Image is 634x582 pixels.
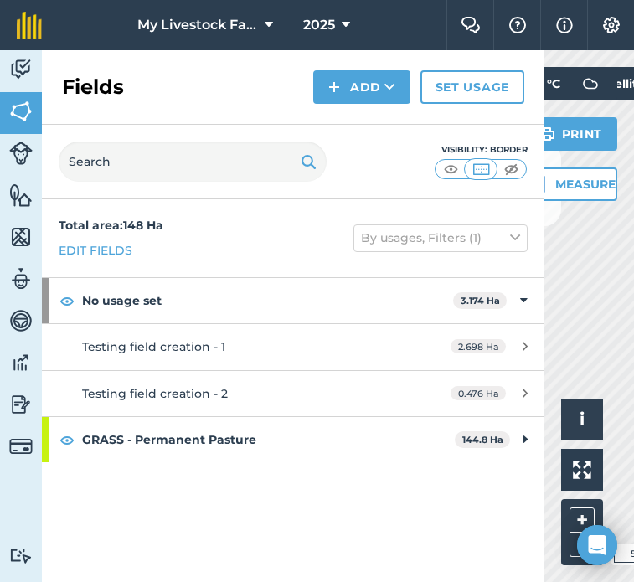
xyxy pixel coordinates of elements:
[42,371,544,416] a: Testing field creation - 20.476 Ha
[461,295,500,306] strong: 3.174 Ha
[471,161,492,178] img: svg+xml;base64,PHN2ZyB4bWxucz0iaHR0cDovL3d3dy53My5vcmcvMjAwMC9zdmciIHdpZHRoPSI1MCIgaGVpZ2h0PSI0MC...
[59,241,132,260] a: Edit fields
[461,17,481,33] img: Two speech bubbles overlapping with the left bubble in the forefront
[451,339,506,353] span: 2.698 Ha
[82,417,455,462] strong: GRASS - Permanent Pasture
[9,224,33,250] img: svg+xml;base64,PHN2ZyB4bWxucz0iaHR0cDovL3d3dy53My5vcmcvMjAwMC9zdmciIHdpZHRoPSI1NiIgaGVpZ2h0PSI2MC...
[574,67,607,100] img: svg+xml;base64,PD94bWwgdmVyc2lvbj0iMS4wIiBlbmNvZGluZz0idXRmLTgiPz4KPCEtLSBHZW5lcmF0b3I6IEFkb2JlIE...
[82,386,228,401] span: Testing field creation - 2
[59,142,327,182] input: Search
[59,291,75,311] img: svg+xml;base64,PHN2ZyB4bWxucz0iaHR0cDovL3d3dy53My5vcmcvMjAwMC9zdmciIHdpZHRoPSIxOCIgaGVpZ2h0PSIyNC...
[513,67,617,100] button: 27 °C
[9,266,33,291] img: svg+xml;base64,PD94bWwgdmVyc2lvbj0iMS4wIiBlbmNvZGluZz0idXRmLTgiPz4KPCEtLSBHZW5lcmF0b3I6IEFkb2JlIE...
[137,15,258,35] span: My Livestock Farm
[508,17,528,33] img: A question mark icon
[539,124,555,144] img: svg+xml;base64,PHN2ZyB4bWxucz0iaHR0cDovL3d3dy53My5vcmcvMjAwMC9zdmciIHdpZHRoPSIxOSIgaGVpZ2h0PSIyNC...
[62,74,124,100] h2: Fields
[420,70,524,104] a: Set usage
[301,152,317,172] img: svg+xml;base64,PHN2ZyB4bWxucz0iaHR0cDovL3d3dy53My5vcmcvMjAwMC9zdmciIHdpZHRoPSIxOSIgaGVpZ2h0PSIyNC...
[441,161,461,178] img: svg+xml;base64,PHN2ZyB4bWxucz0iaHR0cDovL3d3dy53My5vcmcvMjAwMC9zdmciIHdpZHRoPSI1MCIgaGVpZ2h0PSI0MC...
[59,218,163,233] strong: Total area : 148 Ha
[9,548,33,564] img: svg+xml;base64,PD94bWwgdmVyc2lvbj0iMS4wIiBlbmNvZGluZz0idXRmLTgiPz4KPCEtLSBHZW5lcmF0b3I6IEFkb2JlIE...
[42,417,544,462] div: GRASS - Permanent Pasture144.8 Ha
[353,224,528,251] button: By usages, Filters (1)
[82,339,225,354] span: Testing field creation - 1
[524,117,618,151] button: Print
[328,77,340,97] img: svg+xml;base64,PHN2ZyB4bWxucz0iaHR0cDovL3d3dy53My5vcmcvMjAwMC9zdmciIHdpZHRoPSIxNCIgaGVpZ2h0PSIyNC...
[501,161,522,178] img: svg+xml;base64,PHN2ZyB4bWxucz0iaHR0cDovL3d3dy53My5vcmcvMjAwMC9zdmciIHdpZHRoPSI1MCIgaGVpZ2h0PSI0MC...
[510,167,617,201] button: Measure
[573,461,591,479] img: Four arrows, one pointing top left, one top right, one bottom right and the last bottom left
[570,507,595,533] button: +
[462,434,503,446] strong: 144.8 Ha
[434,143,528,157] div: Visibility: Border
[9,142,33,165] img: svg+xml;base64,PD94bWwgdmVyc2lvbj0iMS4wIiBlbmNvZGluZz0idXRmLTgiPz4KPCEtLSBHZW5lcmF0b3I6IEFkb2JlIE...
[9,350,33,375] img: svg+xml;base64,PD94bWwgdmVyc2lvbj0iMS4wIiBlbmNvZGluZz0idXRmLTgiPz4KPCEtLSBHZW5lcmF0b3I6IEFkb2JlIE...
[577,525,617,565] div: Open Intercom Messenger
[529,67,560,100] span: 27 ° C
[9,57,33,82] img: svg+xml;base64,PD94bWwgdmVyc2lvbj0iMS4wIiBlbmNvZGluZz0idXRmLTgiPz4KPCEtLSBHZW5lcmF0b3I6IEFkb2JlIE...
[313,70,410,104] button: Add
[42,324,544,369] a: Testing field creation - 12.698 Ha
[59,430,75,450] img: svg+xml;base64,PHN2ZyB4bWxucz0iaHR0cDovL3d3dy53My5vcmcvMjAwMC9zdmciIHdpZHRoPSIxOCIgaGVpZ2h0PSIyNC...
[42,278,544,323] div: No usage set3.174 Ha
[9,392,33,417] img: svg+xml;base64,PD94bWwgdmVyc2lvbj0iMS4wIiBlbmNvZGluZz0idXRmLTgiPz4KPCEtLSBHZW5lcmF0b3I6IEFkb2JlIE...
[580,409,585,430] span: i
[9,99,33,124] img: svg+xml;base64,PHN2ZyB4bWxucz0iaHR0cDovL3d3dy53My5vcmcvMjAwMC9zdmciIHdpZHRoPSI1NiIgaGVpZ2h0PSI2MC...
[17,12,42,39] img: fieldmargin Logo
[9,183,33,208] img: svg+xml;base64,PHN2ZyB4bWxucz0iaHR0cDovL3d3dy53My5vcmcvMjAwMC9zdmciIHdpZHRoPSI1NiIgaGVpZ2h0PSI2MC...
[451,386,506,400] span: 0.476 Ha
[561,399,603,440] button: i
[303,15,335,35] span: 2025
[556,15,573,35] img: svg+xml;base64,PHN2ZyB4bWxucz0iaHR0cDovL3d3dy53My5vcmcvMjAwMC9zdmciIHdpZHRoPSIxNyIgaGVpZ2h0PSIxNy...
[9,308,33,333] img: svg+xml;base64,PD94bWwgdmVyc2lvbj0iMS4wIiBlbmNvZGluZz0idXRmLTgiPz4KPCEtLSBHZW5lcmF0b3I6IEFkb2JlIE...
[82,278,453,323] strong: No usage set
[570,533,595,557] button: –
[601,17,621,33] img: A cog icon
[9,435,33,458] img: svg+xml;base64,PD94bWwgdmVyc2lvbj0iMS4wIiBlbmNvZGluZz0idXRmLTgiPz4KPCEtLSBHZW5lcmF0b3I6IEFkb2JlIE...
